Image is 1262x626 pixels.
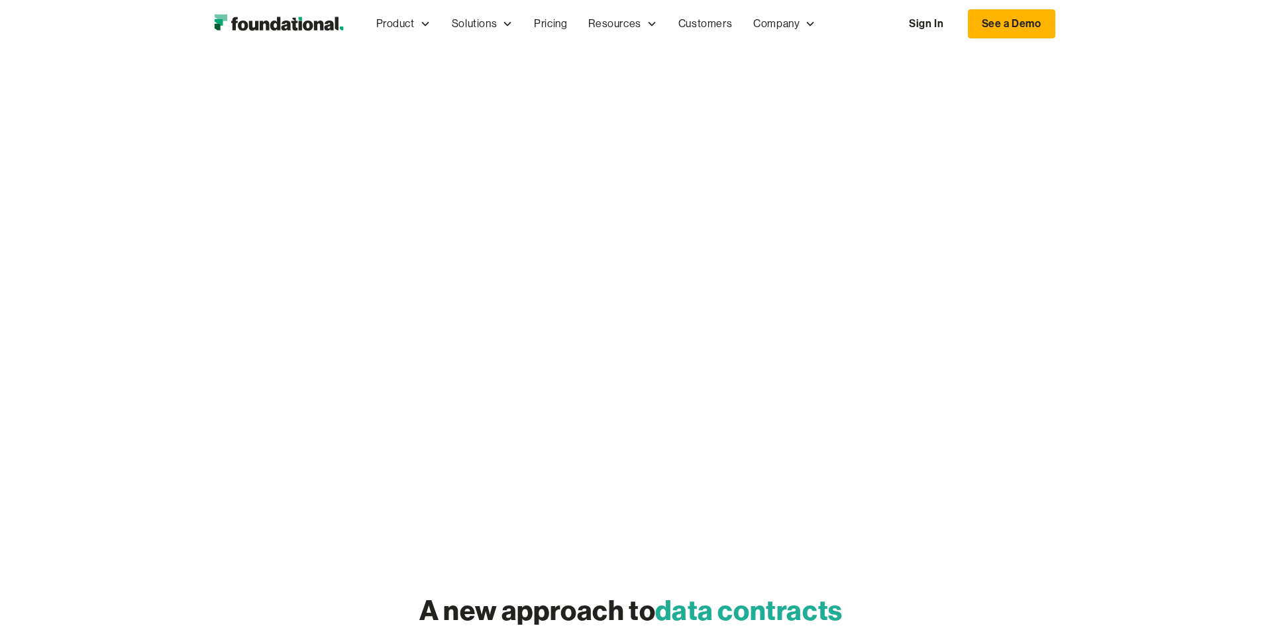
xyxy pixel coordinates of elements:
div: Resources [588,15,641,32]
div: Company [753,15,800,32]
div: Product [376,15,415,32]
a: Pricing [523,2,578,46]
a: Sign In [896,10,957,38]
img: Foundational Logo [207,11,350,37]
div: Solutions [452,15,497,32]
a: Customers [668,2,743,46]
a: See a Demo [968,9,1055,38]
